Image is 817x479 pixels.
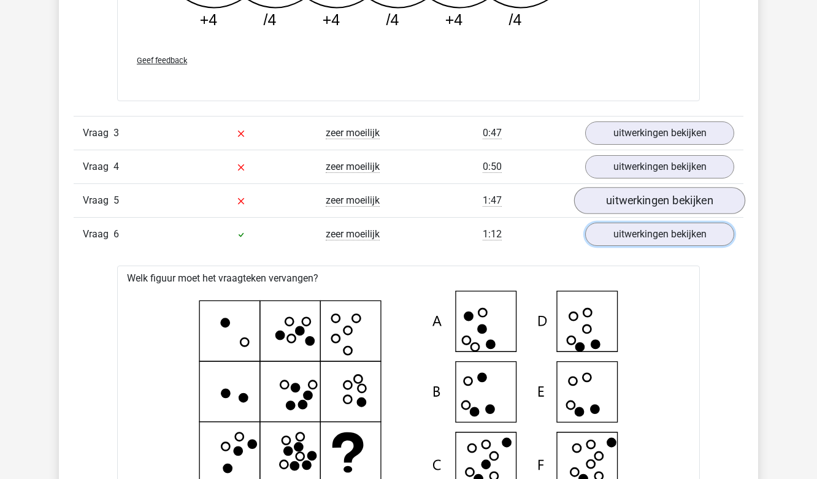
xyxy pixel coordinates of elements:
span: 0:47 [483,127,502,139]
span: 1:12 [483,228,502,240]
a: uitwerkingen bekijken [574,187,745,214]
tspan: /4 [509,11,522,28]
span: 6 [113,228,119,240]
span: Vraag [83,193,113,208]
a: uitwerkingen bekijken [585,223,734,246]
span: Vraag [83,126,113,140]
span: 5 [113,194,119,206]
tspan: +4 [323,11,340,28]
span: 1:47 [483,194,502,207]
span: Vraag [83,227,113,242]
span: Geef feedback [137,56,187,65]
tspan: +4 [445,11,463,28]
a: uitwerkingen bekijken [585,121,734,145]
span: zeer moeilijk [326,161,380,173]
tspan: /4 [386,11,399,28]
span: 4 [113,161,119,172]
tspan: /4 [264,11,277,28]
span: zeer moeilijk [326,228,380,240]
span: zeer moeilijk [326,127,380,139]
span: 3 [113,127,119,139]
tspan: +4 [200,11,218,28]
a: uitwerkingen bekijken [585,155,734,178]
span: 0:50 [483,161,502,173]
span: zeer moeilijk [326,194,380,207]
span: Vraag [83,159,113,174]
